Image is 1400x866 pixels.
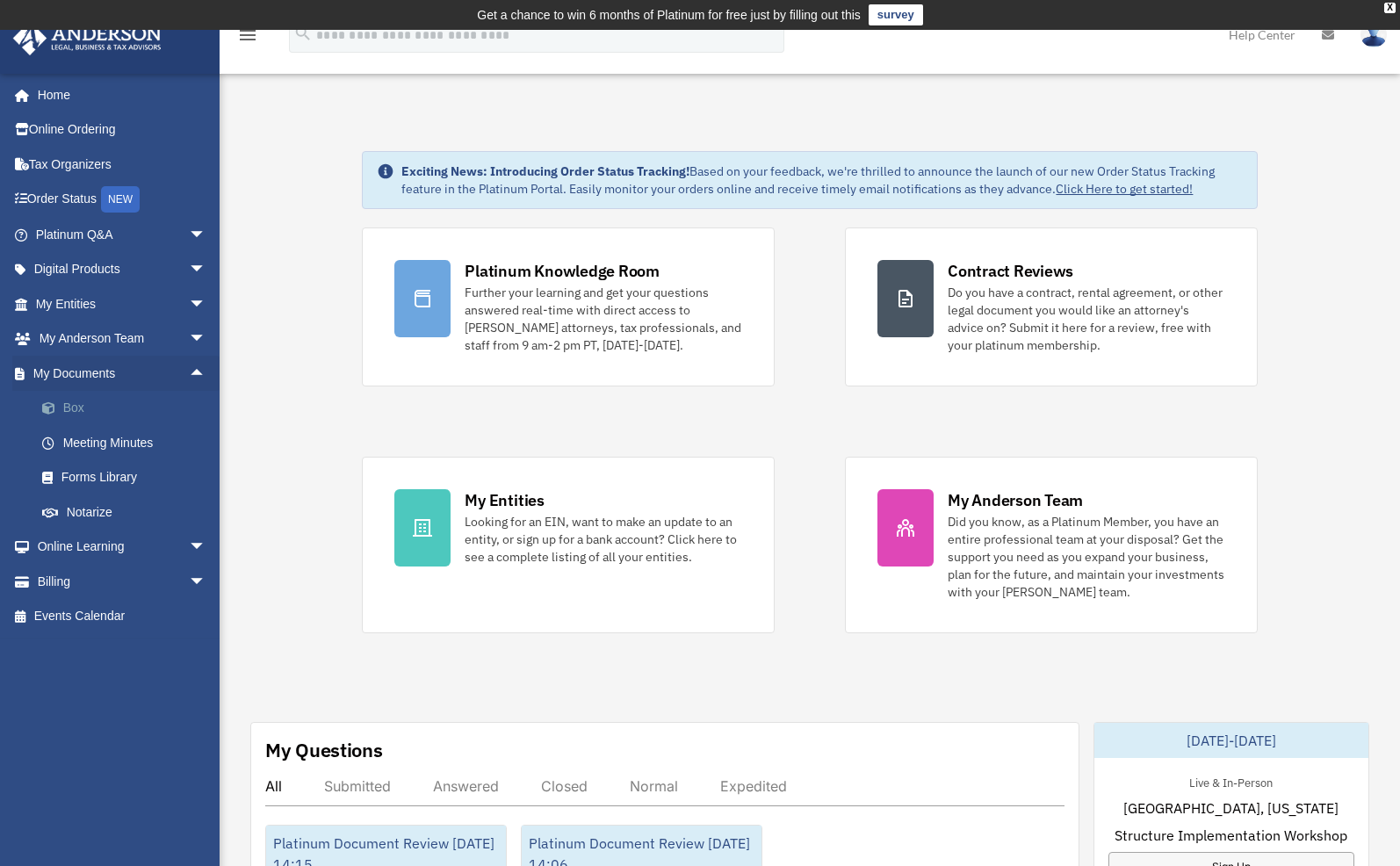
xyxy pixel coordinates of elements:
[477,4,861,25] div: Get a chance to win 6 months of Platinum for free just by filling out this
[12,530,233,565] a: Online Learningarrow_drop_down
[1094,723,1369,758] div: [DATE]-[DATE]
[293,24,313,43] i: search
[362,227,775,386] a: Platinum Knowledge Room Further your learning and get your questions answered real-time with dire...
[720,777,787,795] div: Expedited
[12,564,233,599] a: Billingarrow_drop_down
[101,186,140,213] div: NEW
[12,112,233,148] a: Online Ordering
[189,321,224,357] span: arrow_drop_down
[25,494,233,530] a: Notarize
[189,356,224,392] span: arrow_drop_up
[12,147,233,182] a: Tax Organizers
[12,182,233,218] a: Order StatusNEW
[433,777,499,795] div: Answered
[362,457,775,633] a: My Entities Looking for an EIN, want to make an update to an entity, or sign up for a bank accoun...
[12,252,233,287] a: Digital Productsarrow_drop_down
[1056,181,1193,197] a: Click Here to get started!
[948,260,1073,282] div: Contract Reviews
[189,252,224,288] span: arrow_drop_down
[237,31,258,46] a: menu
[324,777,391,795] div: Submitted
[401,163,689,179] strong: Exciting News: Introducing Order Status Tracking!
[25,460,233,495] a: Forms Library
[630,777,678,795] div: Normal
[12,599,233,634] a: Events Calendar
[465,513,742,566] div: Looking for an EIN, want to make an update to an entity, or sign up for a bank account? Click her...
[541,777,588,795] div: Closed
[25,425,233,460] a: Meeting Minutes
[189,286,224,322] span: arrow_drop_down
[1360,22,1387,47] img: User Pic
[465,260,660,282] div: Platinum Knowledge Room
[948,513,1225,601] div: Did you know, as a Platinum Member, you have an entire professional team at your disposal? Get th...
[12,321,233,357] a: My Anderson Teamarrow_drop_down
[845,457,1258,633] a: My Anderson Team Did you know, as a Platinum Member, you have an entire professional team at your...
[401,162,1242,198] div: Based on your feedback, we're thrilled to announce the launch of our new Order Status Tracking fe...
[465,284,742,354] div: Further your learning and get your questions answered real-time with direct access to [PERSON_NAM...
[189,530,224,566] span: arrow_drop_down
[25,391,233,426] a: Box
[265,737,383,763] div: My Questions
[948,284,1225,354] div: Do you have a contract, rental agreement, or other legal document you would like an attorney's ad...
[465,489,544,511] div: My Entities
[1115,825,1347,846] span: Structure Implementation Workshop
[8,21,167,55] img: Anderson Advisors Platinum Portal
[12,356,233,391] a: My Documentsarrow_drop_up
[1175,772,1287,790] div: Live & In-Person
[869,4,923,25] a: survey
[12,77,224,112] a: Home
[12,286,233,321] a: My Entitiesarrow_drop_down
[189,564,224,600] span: arrow_drop_down
[12,217,233,252] a: Platinum Q&Aarrow_drop_down
[189,217,224,253] span: arrow_drop_down
[845,227,1258,386] a: Contract Reviews Do you have a contract, rental agreement, or other legal document you would like...
[237,25,258,46] i: menu
[265,777,282,795] div: All
[948,489,1083,511] div: My Anderson Team
[1123,797,1339,819] span: [GEOGRAPHIC_DATA], [US_STATE]
[1384,3,1396,13] div: close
